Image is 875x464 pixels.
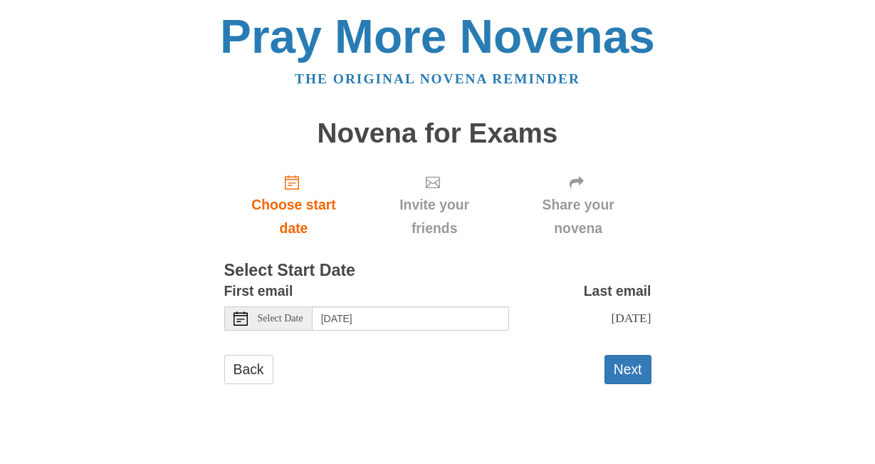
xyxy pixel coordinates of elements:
[611,311,651,325] span: [DATE]
[224,163,364,247] a: Choose start date
[224,262,651,280] h3: Select Start Date
[220,10,655,63] a: Pray More Novenas
[224,355,273,384] a: Back
[224,279,293,303] label: First email
[520,193,637,240] span: Share your novena
[258,314,303,324] span: Select Date
[295,71,580,86] a: The original novena reminder
[584,279,651,303] label: Last email
[604,355,651,384] button: Next
[505,163,651,247] div: Click "Next" to confirm your start date first.
[239,193,350,240] span: Choose start date
[377,193,491,240] span: Invite your friends
[363,163,505,247] div: Click "Next" to confirm your start date first.
[224,118,651,149] h1: Novena for Exams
